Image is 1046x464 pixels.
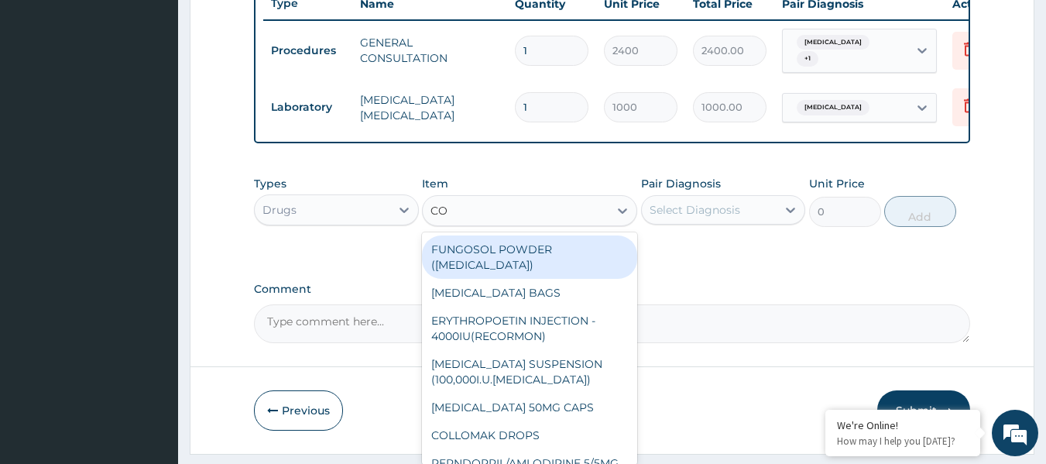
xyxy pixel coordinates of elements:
[797,35,869,50] span: [MEDICAL_DATA]
[422,279,637,307] div: [MEDICAL_DATA] BAGS
[422,394,637,421] div: [MEDICAL_DATA] 50MG CAPS
[837,418,969,432] div: We're Online!
[641,176,721,191] label: Pair Diagnosis
[352,27,507,74] td: GENERAL CONSULTATION
[422,235,637,279] div: FUNGOSOL POWDER ([MEDICAL_DATA])
[254,283,971,296] label: Comment
[81,87,260,107] div: Chat with us now
[422,350,637,394] div: [MEDICAL_DATA] SUSPENSION (100,000I.U.[MEDICAL_DATA])
[254,8,291,45] div: Minimize live chat window
[262,202,297,218] div: Drugs
[263,36,352,65] td: Procedures
[837,435,969,448] p: How may I help you today?
[422,176,448,191] label: Item
[422,307,637,350] div: ERYTHROPOETIN INJECTION - 4000IU(RECORMON)
[809,176,865,191] label: Unit Price
[8,304,295,358] textarea: Type your message and hit 'Enter'
[254,390,343,431] button: Previous
[90,136,214,292] span: We're online!
[263,93,352,122] td: Laboratory
[352,84,507,131] td: [MEDICAL_DATA] [MEDICAL_DATA]
[254,177,286,191] label: Types
[422,421,637,449] div: COLLOMAK DROPS
[797,51,818,67] span: + 1
[797,100,869,115] span: [MEDICAL_DATA]
[29,77,63,116] img: d_794563401_company_1708531726252_794563401
[877,390,970,431] button: Submit
[884,196,956,227] button: Add
[650,202,740,218] div: Select Diagnosis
